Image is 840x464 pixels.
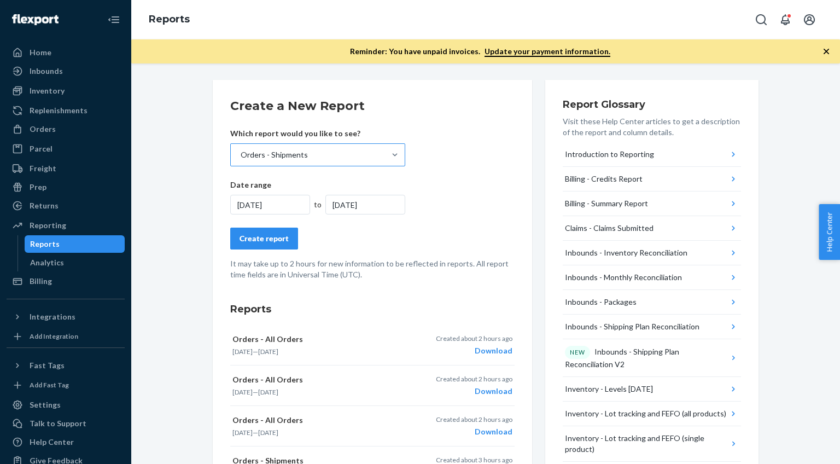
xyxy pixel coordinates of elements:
[232,347,417,356] p: —
[230,228,298,250] button: Create report
[436,334,512,343] p: Created about 2 hours ago
[563,426,741,462] button: Inventory - Lot tracking and FEFO (single product)
[149,13,190,25] a: Reports
[30,85,65,96] div: Inventory
[30,332,78,341] div: Add Integration
[230,406,515,446] button: Orders - All Orders[DATE]—[DATE]Created about 2 hours agoDownload
[436,415,512,424] p: Created about 2 hours ago
[565,433,728,455] div: Inventory - Lot tracking and FEFO (single product)
[485,47,610,57] a: Update your payment information.
[30,311,75,322] div: Integrations
[230,325,515,366] button: Orders - All Orders[DATE]—[DATE]Created about 2 hours agoDownload
[230,302,515,316] h3: Reports
[570,348,585,357] p: NEW
[7,217,125,234] a: Reporting
[563,241,741,265] button: Inbounds - Inventory Reconciliation
[7,140,125,158] a: Parcel
[7,44,125,61] a: Home
[565,272,682,283] div: Inbounds - Monthly Reconciliation
[798,9,820,31] button: Open account menu
[25,254,125,271] a: Analytics
[7,272,125,290] a: Billing
[30,380,69,390] div: Add Fast Tag
[30,399,61,410] div: Settings
[140,4,199,36] ol: breadcrumbs
[30,220,66,231] div: Reporting
[7,120,125,138] a: Orders
[232,428,253,437] time: [DATE]
[30,182,46,193] div: Prep
[258,347,278,356] time: [DATE]
[12,14,59,25] img: Flexport logo
[436,374,512,384] p: Created about 2 hours ago
[7,62,125,80] a: Inbounds
[7,102,125,119] a: Replenishments
[230,97,515,115] h2: Create a New Report
[232,334,417,345] p: Orders - All Orders
[30,124,56,135] div: Orders
[563,290,741,315] button: Inbounds - Packages
[563,216,741,241] button: Claims - Claims Submitted
[563,402,741,426] button: Inventory - Lot tracking and FEFO (all products)
[30,105,87,116] div: Replenishments
[565,247,687,258] div: Inbounds - Inventory Reconciliation
[325,195,405,214] div: [DATE]
[565,408,726,419] div: Inventory - Lot tracking and FEFO (all products)
[230,128,405,139] p: Which report would you like to see?
[30,47,51,58] div: Home
[7,330,125,343] a: Add Integration
[7,433,125,451] a: Help Center
[232,347,253,356] time: [DATE]
[563,315,741,339] button: Inbounds - Shipping Plan Reconciliation
[230,179,405,190] p: Date range
[7,197,125,214] a: Returns
[30,257,64,268] div: Analytics
[310,199,326,210] div: to
[230,366,515,406] button: Orders - All Orders[DATE]—[DATE]Created about 2 hours agoDownload
[436,386,512,397] div: Download
[232,374,417,385] p: Orders - All Orders
[258,388,278,396] time: [DATE]
[7,379,125,392] a: Add Fast Tag
[436,345,512,356] div: Download
[436,426,512,437] div: Download
[819,204,840,260] button: Help Center
[7,308,125,326] button: Integrations
[7,160,125,177] a: Freight
[350,46,610,57] p: Reminder: You have unpaid invoices.
[30,239,60,250] div: Reports
[103,9,125,31] button: Close Navigation
[232,415,417,426] p: Orders - All Orders
[750,9,772,31] button: Open Search Box
[563,339,741,377] button: NEWInbounds - Shipping Plan Reconciliation V2
[232,428,417,437] p: —
[241,149,308,160] div: Orders - Shipments
[563,265,741,290] button: Inbounds - Monthly Reconciliation
[30,143,52,154] div: Parcel
[230,195,310,214] div: [DATE]
[563,142,741,167] button: Introduction to Reporting
[7,357,125,374] button: Fast Tags
[565,223,654,234] div: Claims - Claims Submitted
[7,415,125,432] a: Talk to Support
[230,258,515,280] p: It may take up to 2 hours for new information to be reflected in reports. All report time fields ...
[232,387,417,397] p: —
[563,167,741,192] button: Billing - Credits Report
[565,173,643,184] div: Billing - Credits Report
[563,97,741,112] h3: Report Glossary
[563,192,741,216] button: Billing - Summary Report
[258,428,278,437] time: [DATE]
[25,235,125,253] a: Reports
[30,437,74,448] div: Help Center
[232,388,253,396] time: [DATE]
[565,198,648,209] div: Billing - Summary Report
[240,233,289,244] div: Create report
[565,297,637,308] div: Inbounds - Packages
[30,66,63,77] div: Inbounds
[30,360,65,371] div: Fast Tags
[30,163,56,174] div: Freight
[565,346,728,370] div: Inbounds - Shipping Plan Reconciliation V2
[7,396,125,414] a: Settings
[565,384,653,395] div: Inventory - Levels [DATE]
